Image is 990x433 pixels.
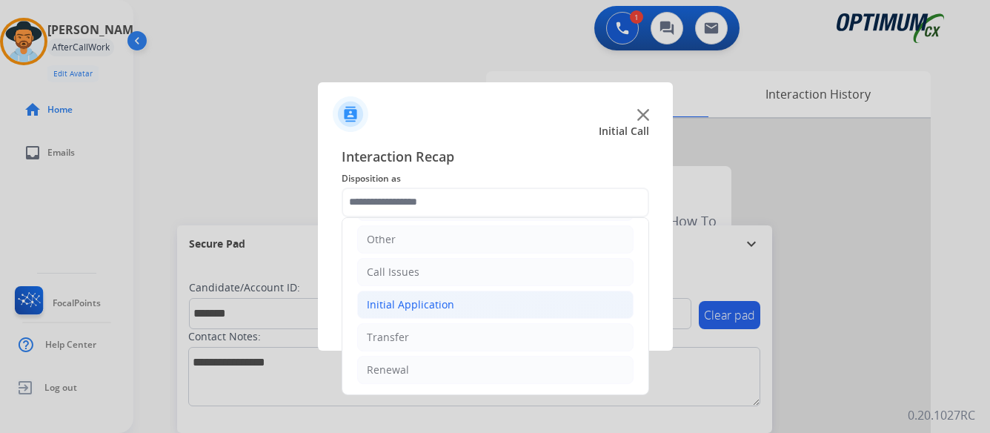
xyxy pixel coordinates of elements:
[599,124,649,139] span: Initial Call
[342,146,649,170] span: Interaction Recap
[367,232,396,247] div: Other
[367,297,454,312] div: Initial Application
[367,265,419,280] div: Call Issues
[908,406,975,424] p: 0.20.1027RC
[367,330,409,345] div: Transfer
[333,96,368,132] img: contactIcon
[342,170,649,188] span: Disposition as
[367,363,409,377] div: Renewal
